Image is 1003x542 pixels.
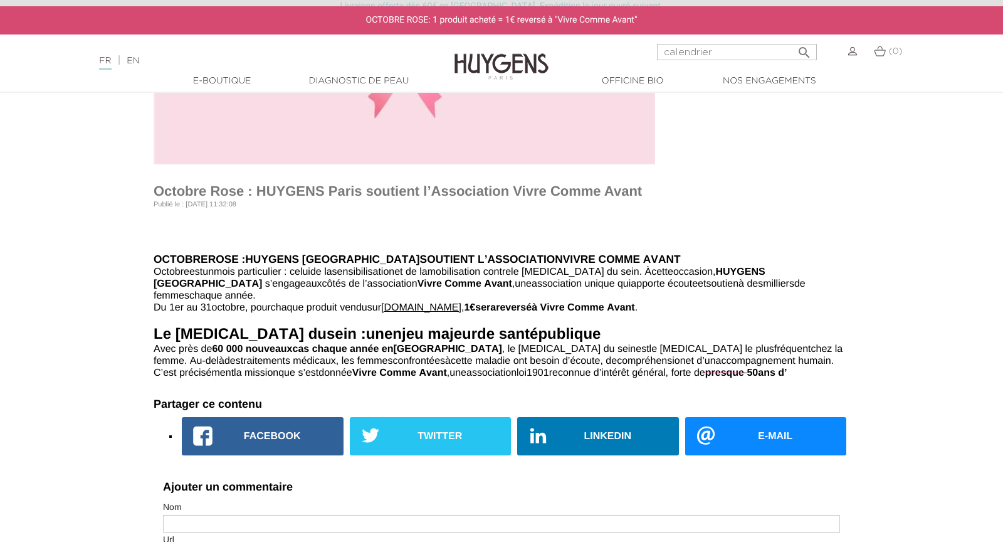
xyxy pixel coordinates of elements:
[244,431,301,442] span: Facebook
[272,279,305,290] span: engage
[464,302,470,313] span: 1
[738,279,763,289] span: à des
[636,344,649,355] span: est
[563,253,681,265] span: Vivre Comme Avant
[381,304,461,312] a: [DOMAIN_NAME]
[705,356,716,366] span: un
[470,302,475,313] span: €
[417,279,512,289] span: Vivre Comme Avant
[224,356,241,366] span: des
[668,279,698,290] span: écoute
[549,368,591,379] span: reconnue
[350,344,379,355] span: année
[512,279,515,289] span: ,
[322,279,341,290] span: côté
[784,368,787,379] span: ’
[193,344,212,354] span: s de
[154,344,187,354] span: Avec pr
[318,368,352,378] span: donnée
[310,267,332,277] span: de la
[327,326,366,343] span: sein :
[340,302,367,314] span: vendu
[478,253,485,266] span: l
[538,326,601,343] span: publique
[382,344,394,355] span: en
[594,368,599,379] span: d
[225,290,248,302] span: anné
[303,368,305,379] span: ’
[189,267,202,278] span: est
[189,290,223,302] span: chaque
[698,279,706,289] span: et
[454,33,549,82] img: Huygens
[686,356,703,366] span: et d
[600,356,617,366] span: , de
[163,501,182,514] label: Nom
[601,368,629,379] span: intérêt
[705,368,744,379] span: presque
[532,279,631,289] span: association unique qui
[530,356,559,367] span: besoin
[154,302,212,313] span: Du 1er au 31
[179,368,234,379] span: précisément
[292,344,309,355] span: cas
[657,44,817,60] input: Rechercher
[253,290,255,301] span: .
[384,326,424,343] span: enjeu
[831,356,834,366] span: .
[159,75,285,88] a: E-Boutique
[312,344,347,355] span: chaque
[774,344,811,355] span: fréquent
[307,302,337,314] span: produit
[685,417,847,455] a: e-mail
[532,302,635,313] span: à Vivre Comme Avant
[417,431,462,442] span: Twitter
[632,368,654,379] span: géné
[428,267,480,278] span: mobilisation
[475,302,496,313] span: sera
[793,40,816,57] button: 
[570,75,695,88] a: Officine Bio
[393,356,446,367] span: confrontées
[763,279,794,290] span: milliers
[154,279,808,301] span: de femmes
[214,267,235,278] span: mois
[511,267,651,277] span: le [MEDICAL_DATA] du sein. À
[393,344,501,354] span: [GEOGRAPHIC_DATA]
[649,344,774,354] span: le [MEDICAL_DATA] le plus
[747,368,758,378] span: 50
[778,368,784,379] span: d
[290,267,310,278] span: celui
[515,279,532,290] span: une
[306,279,322,289] span: aux
[154,199,849,210] p: Publié le : [DATE] 11:32:08
[234,368,278,378] span: la mission
[599,368,602,379] span: ’
[163,481,840,494] h3: Ajouter un commentaire
[154,326,327,343] span: Le [MEDICAL_DATA] du
[93,53,408,68] div: |
[420,253,475,266] span: soutient
[298,368,303,379] span: s
[293,356,335,367] span: médicaux
[381,302,461,313] span: [DOMAIN_NAME]
[182,417,344,455] a: Facebook
[212,302,245,314] span: octobre
[889,47,903,56] span: (0)
[332,267,395,278] span: sensibilisation
[702,356,705,366] span: ’
[617,356,685,367] span: compréhension
[367,279,417,289] span: association
[447,368,449,378] span: ,
[245,302,271,313] span: , pour
[517,368,527,379] span: loi
[798,356,831,367] span: humain
[654,368,666,379] span: ral
[706,279,738,290] span: soutien
[758,368,775,379] span: ans
[716,356,796,367] span: accompagnement
[154,344,846,366] span: chez la femme. Au-
[202,267,214,277] span: un
[517,417,679,455] a: Linkedin
[758,431,792,442] span: e-mail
